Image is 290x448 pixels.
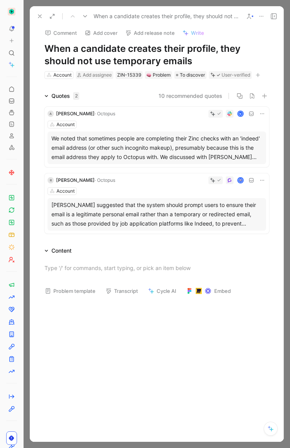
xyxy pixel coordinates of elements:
span: · Octopus [95,177,115,183]
div: Content [41,246,75,255]
div: To discover [174,71,206,79]
div: Quotes2 [41,91,82,101]
h1: When a candidate creates their profile, they should not use temporary emails [44,43,269,67]
div: ZIN-15339 [117,71,141,79]
span: [PERSON_NAME] [56,177,95,183]
button: Transcript [102,286,142,296]
div: Problem [147,71,171,79]
div: N [238,111,243,116]
div: Account [56,187,75,195]
div: Content [51,246,72,255]
div: 🧠Problem [145,71,172,79]
img: Zinc [8,8,15,15]
div: Account [53,71,72,79]
button: Comment [41,27,80,38]
span: Write [191,29,204,36]
div: Quotes [51,91,79,101]
div: User-verified [222,71,250,79]
button: Write [179,27,208,38]
span: · Octopus [95,111,115,116]
div: We noted that sometimes people are completing their Zinc checks with an 'indeed' email address (o... [51,134,262,162]
button: Add cover [81,27,121,38]
span: To discover [180,71,205,79]
span: Add assignee [83,72,112,78]
button: Add release note [122,27,178,38]
div: R [48,177,54,183]
div: [PERSON_NAME] suggested that the system should prompt users to ensure their email is a legitimate... [51,200,262,228]
span: [PERSON_NAME] [56,111,95,116]
button: Zinc [6,6,17,17]
img: avatar [238,178,243,183]
img: 🧠 [147,73,151,77]
button: Problem template [41,286,99,296]
div: 2 [73,92,79,100]
button: Cycle AI [145,286,180,296]
span: When a candidate creates their profile, they should not use temporary emails [94,12,241,21]
div: Account [56,121,75,128]
button: Embed [183,286,234,296]
button: 10 recommended quotes [159,91,222,101]
div: A [48,111,54,117]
